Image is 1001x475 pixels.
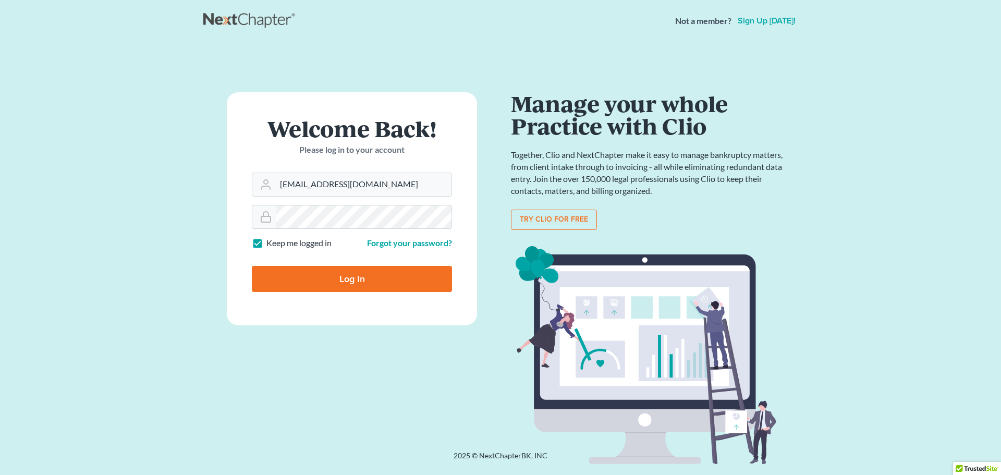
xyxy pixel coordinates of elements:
a: Sign up [DATE]! [736,17,798,25]
a: Forgot your password? [367,238,452,248]
div: 2025 © NextChapterBK, INC [203,450,798,469]
p: Together, Clio and NextChapter make it easy to manage bankruptcy matters, from client intake thro... [511,149,787,197]
input: Email Address [276,173,451,196]
label: Keep me logged in [266,237,332,249]
strong: Not a member? [675,15,731,27]
h1: Manage your whole Practice with Clio [511,92,787,137]
a: Try clio for free [511,210,597,230]
img: clio_bg-1f7fd5e12b4bb4ecf8b57ca1a7e67e4ff233b1f5529bdf2c1c242739b0445cb7.svg [511,242,787,469]
input: Log In [252,266,452,292]
h1: Welcome Back! [252,117,452,140]
p: Please log in to your account [252,144,452,156]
